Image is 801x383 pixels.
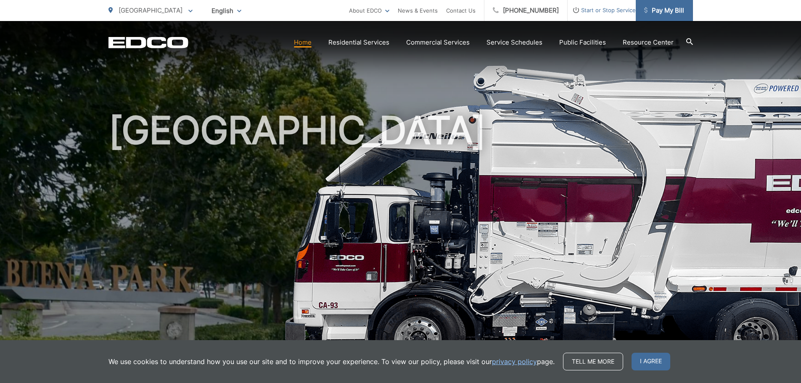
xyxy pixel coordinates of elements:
[108,37,188,48] a: EDCD logo. Return to the homepage.
[398,5,438,16] a: News & Events
[632,353,670,370] span: I agree
[623,37,674,48] a: Resource Center
[406,37,470,48] a: Commercial Services
[644,5,684,16] span: Pay My Bill
[108,357,555,367] p: We use cookies to understand how you use our site and to improve your experience. To view our pol...
[486,37,542,48] a: Service Schedules
[294,37,312,48] a: Home
[119,6,182,14] span: [GEOGRAPHIC_DATA]
[446,5,476,16] a: Contact Us
[108,109,693,375] h1: [GEOGRAPHIC_DATA]
[349,5,389,16] a: About EDCO
[563,353,623,370] a: Tell me more
[328,37,389,48] a: Residential Services
[205,3,248,18] span: English
[492,357,537,367] a: privacy policy
[559,37,606,48] a: Public Facilities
